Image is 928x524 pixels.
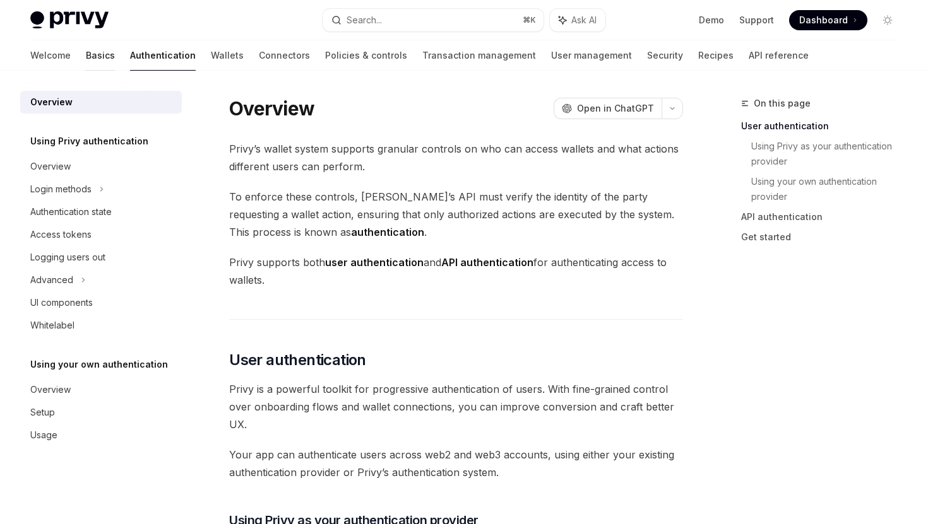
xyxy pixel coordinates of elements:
span: Ask AI [571,14,597,26]
a: UI components [20,291,182,314]
a: Security [647,40,683,71]
div: Overview [30,159,71,174]
a: Connectors [259,40,310,71]
img: light logo [30,11,109,29]
button: Ask AI [550,9,605,32]
a: Setup [20,401,182,424]
div: Overview [30,95,73,110]
div: Authentication state [30,204,112,219]
div: Advanced [30,272,73,288]
button: Open in ChatGPT [554,98,662,119]
span: On this page [754,96,811,111]
a: Logging users out [20,246,182,269]
a: Wallets [211,40,244,71]
span: Privy is a powerful toolkit for progressive authentication of users. With fine-grained control ov... [229,380,683,433]
div: Whitelabel [30,318,74,333]
h5: Using Privy authentication [30,134,148,149]
div: Setup [30,405,55,420]
a: Dashboard [789,10,867,30]
div: Login methods [30,182,92,197]
a: Support [739,14,774,26]
strong: user authentication [325,256,424,269]
a: Overview [20,378,182,401]
span: Privy supports both and for authenticating access to wallets. [229,253,683,289]
span: Your app can authenticate users across web2 and web3 accounts, using either your existing authent... [229,446,683,481]
a: Welcome [30,40,71,71]
span: User authentication [229,350,366,370]
div: Usage [30,428,57,443]
span: ⌘ K [523,15,536,25]
div: Logging users out [30,250,105,265]
a: Using your own authentication provider [751,172,908,207]
button: Search...⌘K [323,9,543,32]
a: Basics [86,40,115,71]
div: Search... [347,13,382,28]
a: Usage [20,424,182,446]
a: Overview [20,155,182,178]
a: Get started [741,227,908,247]
a: Policies & controls [325,40,407,71]
a: Authentication state [20,201,182,223]
div: UI components [30,295,93,310]
a: Authentication [130,40,196,71]
span: Dashboard [799,14,848,26]
a: Using Privy as your authentication provider [751,136,908,172]
strong: authentication [351,226,424,238]
div: Access tokens [30,227,92,242]
a: Whitelabel [20,314,182,337]
a: Access tokens [20,223,182,246]
a: Demo [699,14,724,26]
strong: API authentication [441,256,533,269]
span: To enforce these controls, [PERSON_NAME]’s API must verify the identity of the party requesting a... [229,188,683,241]
h1: Overview [229,97,314,120]
span: Privy’s wallet system supports granular controls on who can access wallets and what actions diffe... [229,140,683,175]
span: Open in ChatGPT [577,102,654,115]
a: Transaction management [422,40,536,71]
a: API authentication [741,207,908,227]
h5: Using your own authentication [30,357,168,372]
button: Toggle dark mode [877,10,898,30]
a: API reference [749,40,809,71]
a: Overview [20,91,182,114]
a: User management [551,40,632,71]
a: Recipes [698,40,734,71]
div: Overview [30,382,71,397]
a: User authentication [741,116,908,136]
